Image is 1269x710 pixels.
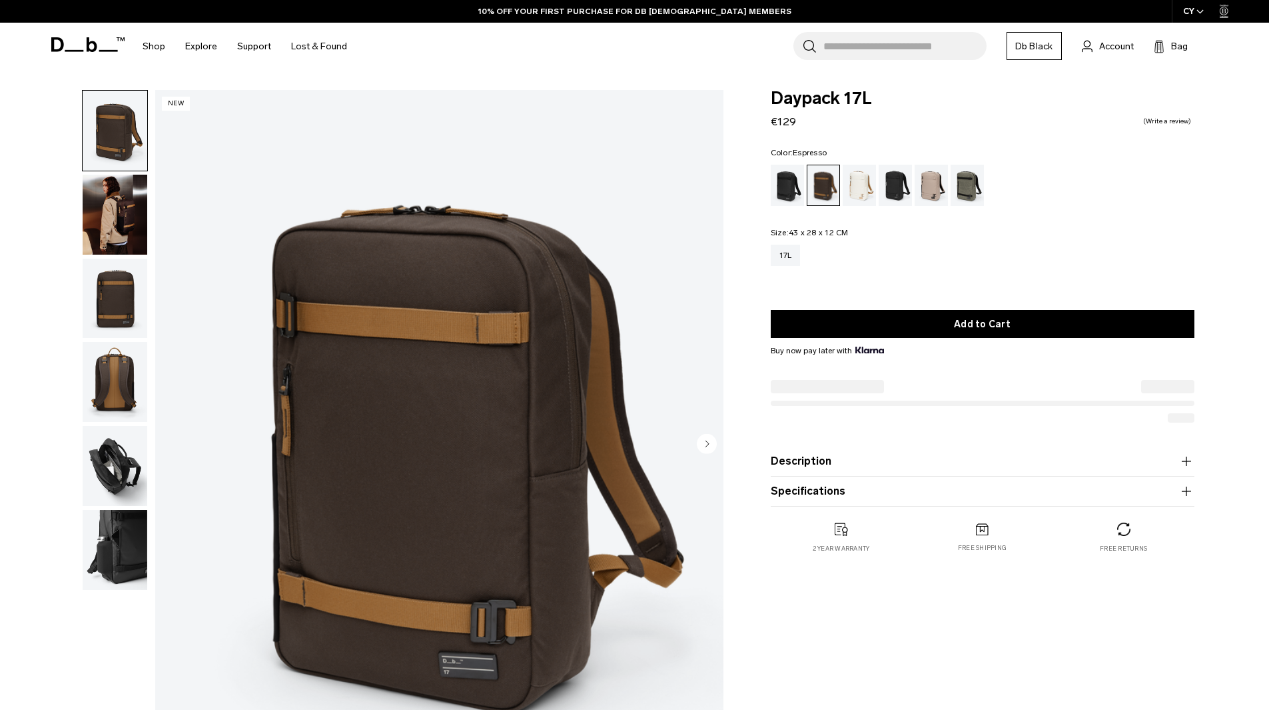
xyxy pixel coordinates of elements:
p: Free returns [1100,544,1147,553]
a: Support [237,23,271,70]
span: Account [1099,39,1134,53]
button: Daypack 17L Espresso [82,341,148,423]
img: Daypack 17L Espresso [83,342,147,422]
button: Specifications [771,483,1194,499]
nav: Main Navigation [133,23,357,70]
a: 17L [771,245,801,266]
span: Daypack 17L [771,90,1194,107]
a: Shop [143,23,165,70]
span: €129 [771,115,796,128]
legend: Color: [771,149,827,157]
button: Daypack 17L Espresso [82,174,148,255]
a: Write a review [1143,118,1191,125]
img: Daypack 17L Espresso [83,510,147,590]
a: Lost & Found [291,23,347,70]
button: Add to Cart [771,310,1194,338]
button: Bag [1154,38,1188,54]
img: Daypack 17L Espresso [83,426,147,506]
img: {"height" => 20, "alt" => "Klarna"} [855,347,884,353]
a: Black Out [771,165,804,206]
img: Daypack 17L Espresso [83,91,147,171]
p: Free shipping [958,543,1007,553]
span: 43 x 28 x 12 CM [789,228,849,237]
button: Description [771,453,1194,469]
span: Buy now pay later with [771,345,884,357]
button: Daypack 17L Espresso [82,258,148,339]
legend: Size: [771,229,849,237]
a: Db Black [1007,32,1062,60]
img: Daypack 17L Espresso [83,259,147,339]
button: Daypack 17L Espresso [82,90,148,171]
p: New [162,97,191,111]
button: Daypack 17L Espresso [82,425,148,507]
button: Daypack 17L Espresso [82,509,148,591]
a: 10% OFF YOUR FIRST PURCHASE FOR DB [DEMOGRAPHIC_DATA] MEMBERS [478,5,791,17]
span: Bag [1171,39,1188,53]
button: Next slide [697,433,717,456]
a: Fogbow Beige [915,165,948,206]
a: Forest Green [951,165,984,206]
a: Espresso [807,165,840,206]
span: Espresso [793,148,827,157]
a: Charcoal Grey [879,165,912,206]
a: Account [1082,38,1134,54]
img: Daypack 17L Espresso [83,175,147,255]
p: 2 year warranty [813,544,870,553]
a: Explore [185,23,217,70]
a: Oatmilk [843,165,876,206]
